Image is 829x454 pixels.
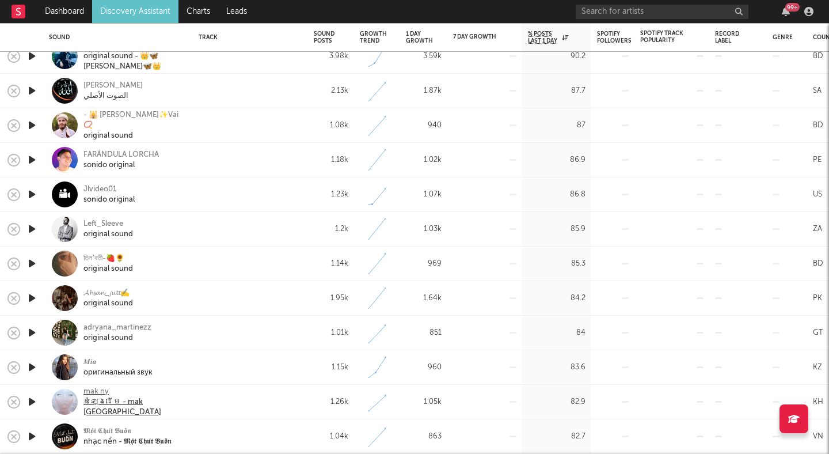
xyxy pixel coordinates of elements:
[640,30,686,44] div: Spotify Track Popularity
[83,81,143,91] div: [PERSON_NAME]
[813,361,822,374] div: KZ
[813,188,822,202] div: US
[314,153,348,167] div: 1.18k
[813,84,822,98] div: SA
[773,34,793,41] div: Genre
[83,219,133,240] a: Left_Sleeveoriginal sound
[406,257,442,271] div: 969
[83,150,159,160] div: FARÁNDULA LORCHA
[314,188,348,202] div: 1.23k
[83,387,184,397] div: mak ny
[360,31,389,44] div: Growth Trend
[49,34,181,41] div: Sound
[528,257,585,271] div: 85.3
[813,153,822,167] div: PE
[83,323,151,343] a: adryana_martinezzoriginal sound
[83,81,143,101] a: [PERSON_NAME]الصوت الأصلي
[83,51,184,72] div: original sound - 👑🦋[PERSON_NAME]🦋👑
[813,326,823,340] div: GT
[813,292,822,305] div: PK
[314,257,348,271] div: 1.14k
[406,119,442,133] div: 940
[528,50,585,63] div: 90.2
[83,323,151,333] div: adryana_martinezz
[83,333,151,343] div: original sound
[314,50,348,63] div: 3.98k
[83,184,135,205] a: Jlvideo01sonido original
[83,184,135,195] div: Jlvideo01
[314,395,348,409] div: 1.26k
[813,222,822,236] div: ZA
[83,397,184,418] div: សំឡេងដើម - mak [GEOGRAPHIC_DATA]
[406,361,442,374] div: 960
[83,437,172,447] div: nhạc nền - 𝕸𝖔̣̂𝖙 𝕮𝖍𝖚́𝖙 𝕭𝖚𝖔̂̀𝖓
[813,430,823,444] div: VN
[813,257,823,271] div: BD
[597,31,632,44] div: Spotify Followers
[406,84,442,98] div: 1.87k
[83,426,172,437] div: 𝕸𝖔̣̂𝖙 𝕮𝖍𝖚́𝖙 𝕭𝖚𝖔̂̀𝖓
[406,326,442,340] div: 851
[528,153,585,167] div: 86.9
[406,222,442,236] div: 1.03k
[83,160,159,171] div: sonido original
[314,31,334,44] div: Sound Posts
[83,264,133,274] div: original sound
[83,426,172,447] a: 𝕸𝖔̣̂𝖙 𝕮𝖍𝖚́𝖙 𝕭𝖚𝖔̂̀𝖓nhạc nền - 𝕸𝖔̣̂𝖙 𝕮𝖍𝖚́𝖙 𝕭𝖚𝖔̂̀𝖓
[528,31,559,44] span: % Posts Last 1 Day
[528,361,585,374] div: 83.6
[406,153,442,167] div: 1.02k
[314,326,348,340] div: 1.01k
[83,288,133,298] div: 𝓐𝓱𝓼𝓪𝓷_𝓳𝓾𝓽𝓽✍️
[406,395,442,409] div: 1.05k
[314,84,348,98] div: 2.13k
[83,150,159,171] a: FARÁNDULA LORCHAsonido original
[83,288,133,309] a: 𝓐𝓱𝓼𝓪𝓷_𝓳𝓾𝓽𝓽✍️original sound
[83,195,135,205] div: sonido original
[406,430,442,444] div: 863
[528,188,585,202] div: 86.8
[314,361,348,374] div: 1.15k
[453,33,499,40] div: 7 Day Growth
[83,387,184,418] a: mak nyសំឡេងដើម - mak [GEOGRAPHIC_DATA]
[528,292,585,305] div: 84.2
[528,326,585,340] div: 84
[528,395,585,409] div: 82.9
[83,131,184,141] div: original sound
[83,229,133,240] div: original sound
[83,41,184,72] a: 👑🦋[PERSON_NAME]🦋👑original sound - 👑🦋[PERSON_NAME]🦋👑
[406,188,442,202] div: 1.07k
[83,357,153,378] a: 𝑴𝒊𝒂оригинальный звук
[83,368,153,378] div: оригинальный звук
[406,31,433,44] div: 1 Day Growth
[528,430,585,444] div: 82.7
[83,357,153,368] div: 𝑴𝒊𝒂
[406,50,442,63] div: 3.59k
[528,84,585,98] div: 87.7
[314,222,348,236] div: 1.2k
[715,31,744,44] div: Record Label
[83,110,184,131] div: - 🕌 [PERSON_NAME]✨Vai 📿
[83,298,133,309] div: original sound
[813,50,823,63] div: BD
[83,91,143,101] div: الصوت الأصلي
[314,119,348,133] div: 1.08k
[83,110,184,141] a: - 🕌 [PERSON_NAME]✨Vai 📿original sound
[199,34,296,41] div: Track
[528,222,585,236] div: 85.9
[813,395,823,409] div: KH
[83,254,133,274] a: তিল'বতী-🍓🌻original sound
[576,5,748,19] input: Search for artists
[785,3,800,12] div: 99 +
[83,254,133,264] div: তিল'বতী-🍓🌻
[314,292,348,305] div: 1.95k
[528,119,585,133] div: 87
[314,430,348,444] div: 1.04k
[406,292,442,305] div: 1.64k
[813,119,823,133] div: BD
[782,7,790,16] button: 99+
[83,219,133,229] div: Left_Sleeve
